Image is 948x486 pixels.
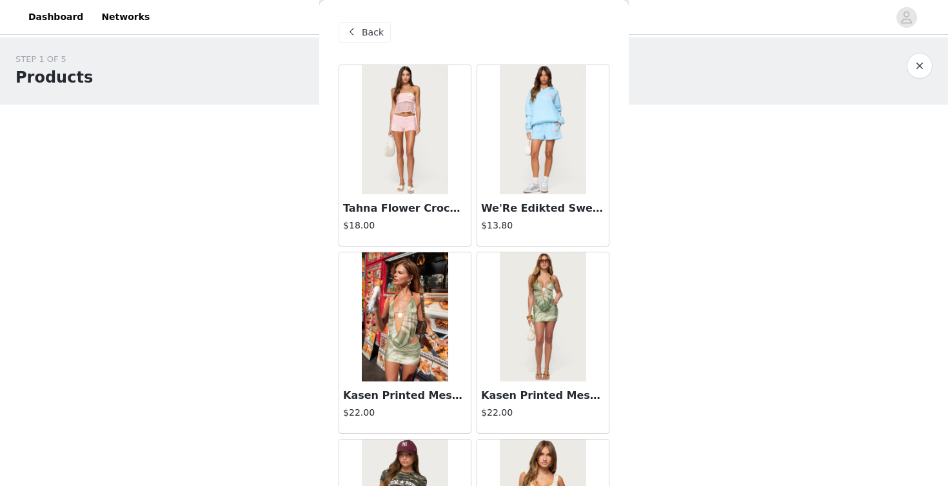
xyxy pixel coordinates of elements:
img: Kasen Printed Mesh Backless Halter Top [362,252,448,381]
h4: $22.00 [343,406,467,420]
a: Networks [94,3,157,32]
h4: $22.00 [481,406,605,420]
div: STEP 1 OF 5 [15,53,93,66]
a: Dashboard [21,3,91,32]
img: Kasen Printed Mesh Mini Skirt [500,252,586,381]
h3: Kasen Printed Mesh Backless Halter Top [343,388,467,403]
h4: $18.00 [343,219,467,232]
div: avatar [900,7,913,28]
img: We'Re Edikted Sweat Shorts [500,65,586,194]
h3: Tahna Flower Crochet Shorts [343,201,467,216]
h1: Products [15,66,93,89]
img: Tahna Flower Crochet Shorts [362,65,448,194]
h4: $13.80 [481,219,605,232]
span: Back [362,26,384,39]
h3: We'Re Edikted Sweat Shorts [481,201,605,216]
h3: Kasen Printed Mesh Mini Skirt [481,388,605,403]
